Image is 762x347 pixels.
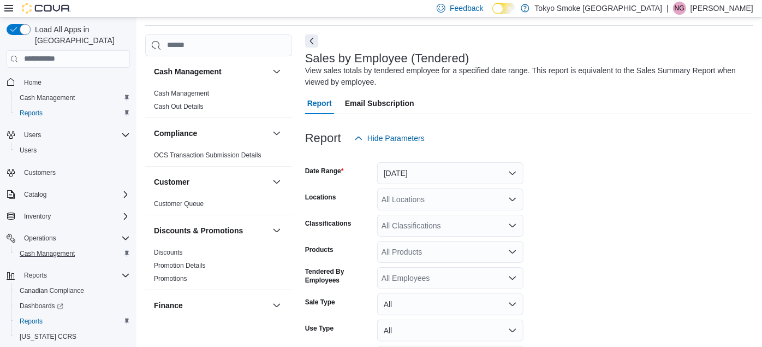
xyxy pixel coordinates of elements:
[20,188,130,201] span: Catalog
[154,225,243,236] h3: Discounts & Promotions
[24,78,41,87] span: Home
[350,127,429,149] button: Hide Parameters
[154,300,183,311] h3: Finance
[20,232,130,245] span: Operations
[15,315,130,328] span: Reports
[154,177,189,187] h3: Customer
[508,221,517,230] button: Open list of options
[508,248,517,256] button: Open list of options
[15,247,79,260] a: Cash Management
[2,187,134,202] button: Catalog
[305,52,469,65] h3: Sales by Employee (Tendered)
[492,14,493,15] span: Dark Mode
[154,225,268,236] button: Discounts & Promotions
[154,262,206,269] a: Promotion Details
[305,298,335,307] label: Sale Type
[450,3,483,14] span: Feedback
[154,128,197,139] h3: Compliance
[20,286,84,295] span: Canadian Compliance
[154,300,268,311] button: Finance
[20,302,63,310] span: Dashboards
[24,131,41,139] span: Users
[15,91,130,104] span: Cash Management
[20,332,76,341] span: [US_STATE] CCRS
[20,146,37,155] span: Users
[270,127,283,140] button: Compliance
[305,132,341,145] h3: Report
[20,269,130,282] span: Reports
[15,330,81,343] a: [US_STATE] CCRS
[270,65,283,78] button: Cash Management
[20,166,130,179] span: Customers
[20,317,43,326] span: Reports
[666,2,669,15] p: |
[154,200,204,208] a: Customer Queue
[305,65,748,88] div: View sales totals by tendered employee for a specified date range. This report is equivalent to t...
[145,246,292,290] div: Discounts & Promotions
[154,66,222,77] h3: Cash Management
[305,167,344,175] label: Date Range
[154,249,183,256] a: Discounts
[345,92,414,114] span: Email Subscription
[11,143,134,158] button: Users
[154,199,204,208] span: Customer Queue
[15,284,88,297] a: Canadian Compliance
[305,245,334,254] label: Products
[20,210,130,223] span: Inventory
[305,324,334,333] label: Use Type
[2,127,134,143] button: Users
[20,128,130,142] span: Users
[305,193,336,202] label: Locations
[154,89,209,98] span: Cash Management
[154,90,209,97] a: Cash Management
[270,224,283,237] button: Discounts & Promotions
[24,190,46,199] span: Catalog
[675,2,684,15] span: NG
[307,92,332,114] span: Report
[367,133,425,144] span: Hide Parameters
[154,151,261,160] span: OCS Transaction Submission Details
[154,261,206,270] span: Promotion Details
[15,91,79,104] a: Cash Management
[24,234,56,243] span: Operations
[15,107,130,120] span: Reports
[24,212,51,221] span: Inventory
[377,162,523,184] button: [DATE]
[270,299,283,312] button: Finance
[270,175,283,189] button: Customer
[15,284,130,297] span: Canadian Compliance
[154,102,204,111] span: Cash Out Details
[145,149,292,166] div: Compliance
[15,299,68,313] a: Dashboards
[305,34,318,48] button: Next
[15,315,47,328] a: Reports
[154,66,268,77] button: Cash Management
[20,109,43,117] span: Reports
[20,76,46,89] a: Home
[11,314,134,329] button: Reports
[154,128,268,139] button: Compliance
[154,103,204,110] a: Cash Out Details
[20,249,75,258] span: Cash Management
[24,168,56,177] span: Customers
[15,107,47,120] a: Reports
[20,232,61,245] button: Operations
[305,219,352,228] label: Classifications
[15,247,130,260] span: Cash Management
[20,269,51,282] button: Reports
[11,246,134,261] button: Cash Management
[2,268,134,283] button: Reports
[20,128,45,142] button: Users
[673,2,686,15] div: Nadine Guindon
[11,298,134,314] a: Dashboards
[508,274,517,283] button: Open list of options
[492,3,515,14] input: Dark Mode
[2,164,134,180] button: Customers
[20,166,60,179] a: Customers
[690,2,753,15] p: [PERSON_NAME]
[145,87,292,117] div: Cash Management
[145,197,292,215] div: Customer
[31,24,130,46] span: Load All Apps in [GEOGRAPHIC_DATA]
[377,293,523,315] button: All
